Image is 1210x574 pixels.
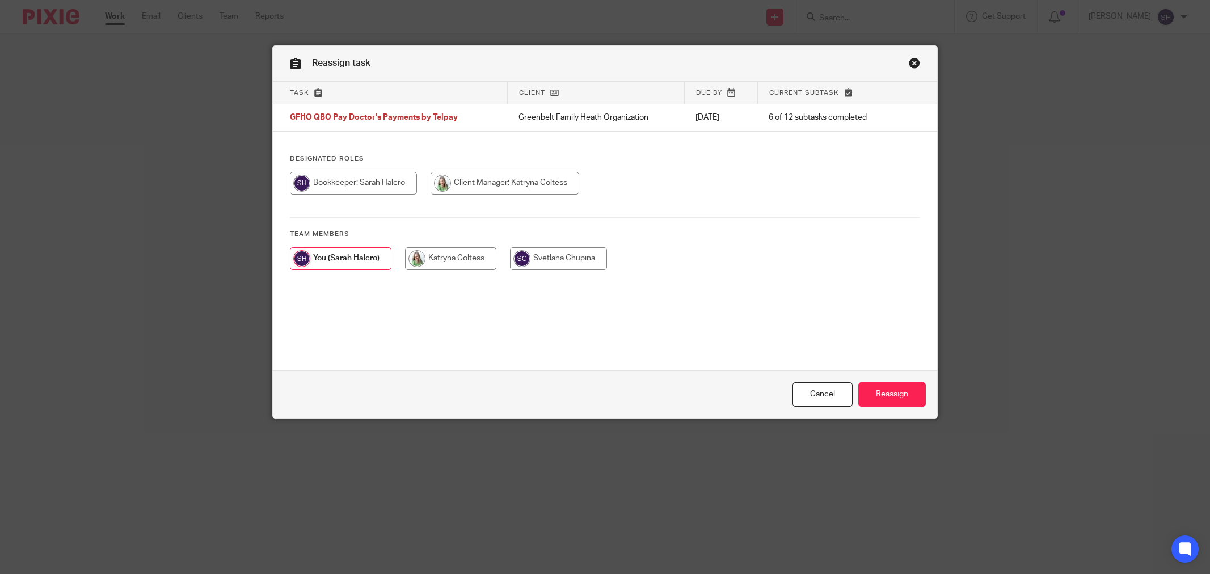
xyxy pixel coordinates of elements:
a: Close this dialog window [792,382,853,407]
td: 6 of 12 subtasks completed [757,104,897,132]
input: Reassign [858,382,926,407]
p: Greenbelt Family Heath Organization [518,112,673,123]
span: Client [519,90,545,96]
span: GFHO QBO Pay Doctor's Payments by Telpay [290,114,458,122]
span: Task [290,90,309,96]
span: Due by [696,90,722,96]
span: Reassign task [312,58,370,67]
span: Current subtask [769,90,839,96]
h4: Team members [290,230,920,239]
h4: Designated Roles [290,154,920,163]
p: [DATE] [695,112,746,123]
a: Close this dialog window [909,57,920,73]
